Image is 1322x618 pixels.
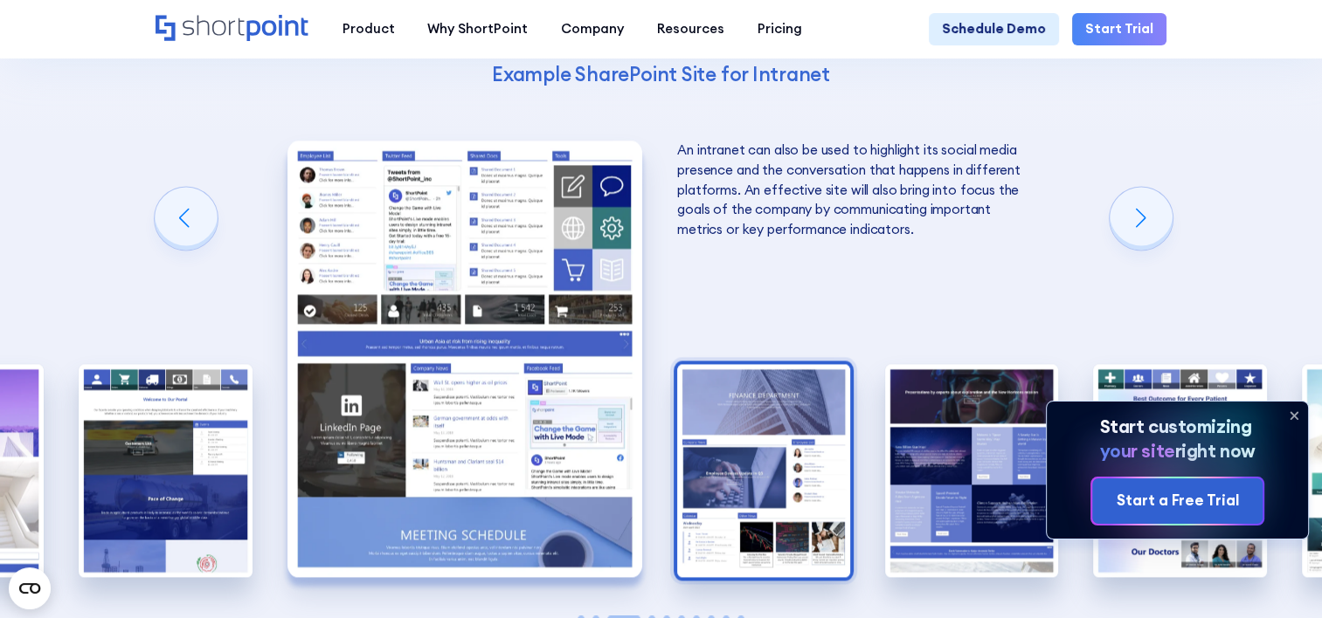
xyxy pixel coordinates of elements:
[79,364,252,576] div: 2 / 10
[1117,490,1239,512] div: Start a Free Trial
[411,13,544,46] a: Why ShortPoint
[342,19,394,39] div: Product
[677,364,850,576] img: Best SharePoint Intranet Example Department
[1093,364,1266,576] img: Best Intranet Example Healthcare
[885,364,1058,576] div: 5 / 10
[640,13,741,46] a: Resources
[326,13,412,46] a: Product
[677,364,850,576] div: 4 / 10
[929,13,1059,46] a: Schedule Demo
[677,141,1033,239] p: An intranet can also be used to highlight its social media presence and the conversation that hap...
[1072,13,1166,46] a: Start Trial
[561,19,624,39] div: Company
[657,19,724,39] div: Resources
[287,141,643,577] div: 3 / 10
[79,364,252,576] img: Best SharePoint Intranet
[544,13,640,46] a: Company
[1235,534,1322,618] iframe: Chat Widget
[289,61,1033,86] h4: Example SharePoint Site for Intranet
[287,141,643,577] img: Intranet Page Example Social
[155,187,218,250] div: Previous slide
[741,13,819,46] a: Pricing
[1093,364,1266,576] div: 6 / 10
[1092,478,1262,525] a: Start a Free Trial
[885,364,1058,576] img: Best SharePoint Intranet Example Technology
[156,15,309,43] a: Home
[758,19,802,39] div: Pricing
[9,567,51,609] button: Open CMP widget
[1110,187,1173,250] div: Next slide
[427,19,528,39] div: Why ShortPoint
